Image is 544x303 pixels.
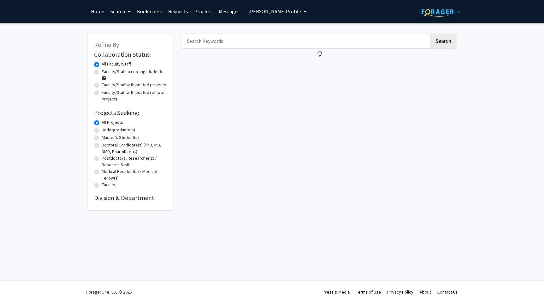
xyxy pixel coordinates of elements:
[182,34,429,48] input: Search Keywords
[94,41,119,49] span: Refine By
[134,0,165,22] a: Bookmarks
[102,181,115,188] label: Faculty
[420,289,431,295] a: About
[356,289,381,295] a: Terms of Use
[422,7,461,17] img: ForagerOne Logo
[430,34,456,48] button: Search
[191,0,216,22] a: Projects
[107,0,134,22] a: Search
[102,155,167,168] label: Postdoctoral Researcher(s) / Research Staff
[314,48,325,59] img: Loading
[517,275,539,298] iframe: Chat
[323,289,350,295] a: Press & Media
[102,61,131,67] label: All Faculty/Staff
[102,142,167,155] label: Doctoral Candidate(s) (PhD, MD, DMD, PharmD, etc.)
[102,168,167,181] label: Medical Resident(s) / Medical Fellow(s)
[102,82,166,88] label: Faculty/Staff with posted projects
[94,194,167,202] h2: Division & Department:
[102,68,163,75] label: Faculty/Staff accepting students
[248,8,301,14] span: [PERSON_NAME] Profile
[216,0,243,22] a: Messages
[102,89,167,102] label: Faculty/Staff with posted remote projects
[437,289,458,295] a: Contact Us
[94,51,167,58] h2: Collaboration Status:
[102,119,123,126] label: All Projects
[182,59,456,74] nav: Page navigation
[387,289,413,295] a: Privacy Policy
[88,0,107,22] a: Home
[102,127,135,133] label: Undergraduate(s)
[102,134,139,141] label: Master's Student(s)
[165,0,191,22] a: Requests
[86,281,132,303] div: ForagerOne, LLC © 2025
[94,109,167,117] h2: Projects Seeking:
